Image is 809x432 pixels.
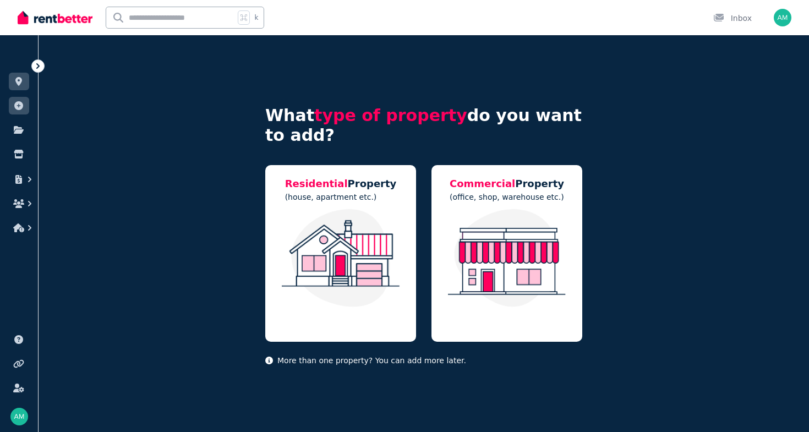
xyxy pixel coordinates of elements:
[18,9,92,26] img: RentBetter
[774,9,791,26] img: Allison Marrill
[265,355,582,366] p: More than one property? You can add more later.
[276,209,405,307] img: Residential Property
[442,209,571,307] img: Commercial Property
[450,176,564,192] h5: Property
[713,13,752,24] div: Inbox
[450,192,564,203] p: (office, shop, warehouse etc.)
[285,178,348,189] span: Residential
[254,13,258,22] span: k
[285,192,397,203] p: (house, apartment etc.)
[10,408,28,425] img: Allison Marrill
[314,106,467,125] span: type of property
[285,176,397,192] h5: Property
[450,178,515,189] span: Commercial
[265,106,582,145] h4: What do you want to add?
